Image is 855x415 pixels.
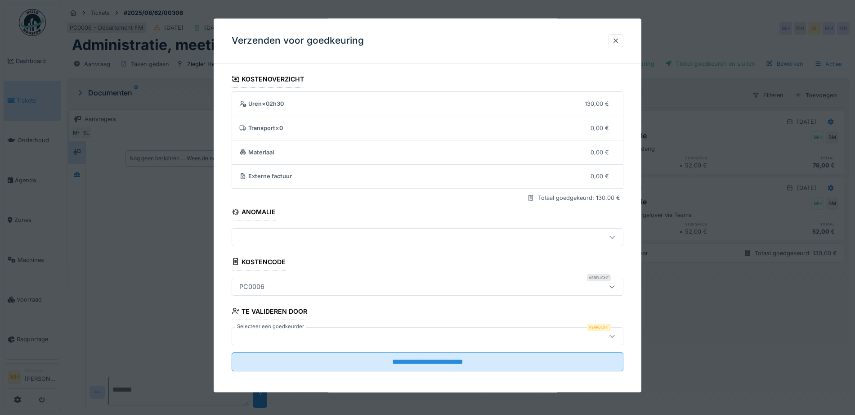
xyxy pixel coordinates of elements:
[591,124,609,132] div: 0,00 €
[591,148,609,157] div: 0,00 €
[232,255,286,271] div: Kostencode
[239,148,584,157] div: Materiaal
[236,168,619,185] summary: Externe factuur0,00 €
[235,323,306,330] label: Selecteer een goedkeurder
[232,305,307,320] div: Te valideren door
[585,99,609,108] div: 130,00 €
[236,120,619,136] summary: Transport×00,00 €
[587,274,611,281] div: Verplicht
[591,172,609,181] div: 0,00 €
[232,206,276,221] div: Anomalie
[538,194,620,203] div: Totaal goedgekeurd: 130,00 €
[587,324,611,331] div: Verplicht
[239,172,584,181] div: Externe factuur
[232,72,304,88] div: Kostenoverzicht
[236,96,619,113] summary: Uren×02h30130,00 €
[236,282,268,292] div: PC0006
[236,144,619,161] summary: Materiaal0,00 €
[239,99,578,108] div: Uren × 02h30
[239,124,584,132] div: Transport × 0
[232,36,364,47] h3: Verzenden voor goedkeuring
